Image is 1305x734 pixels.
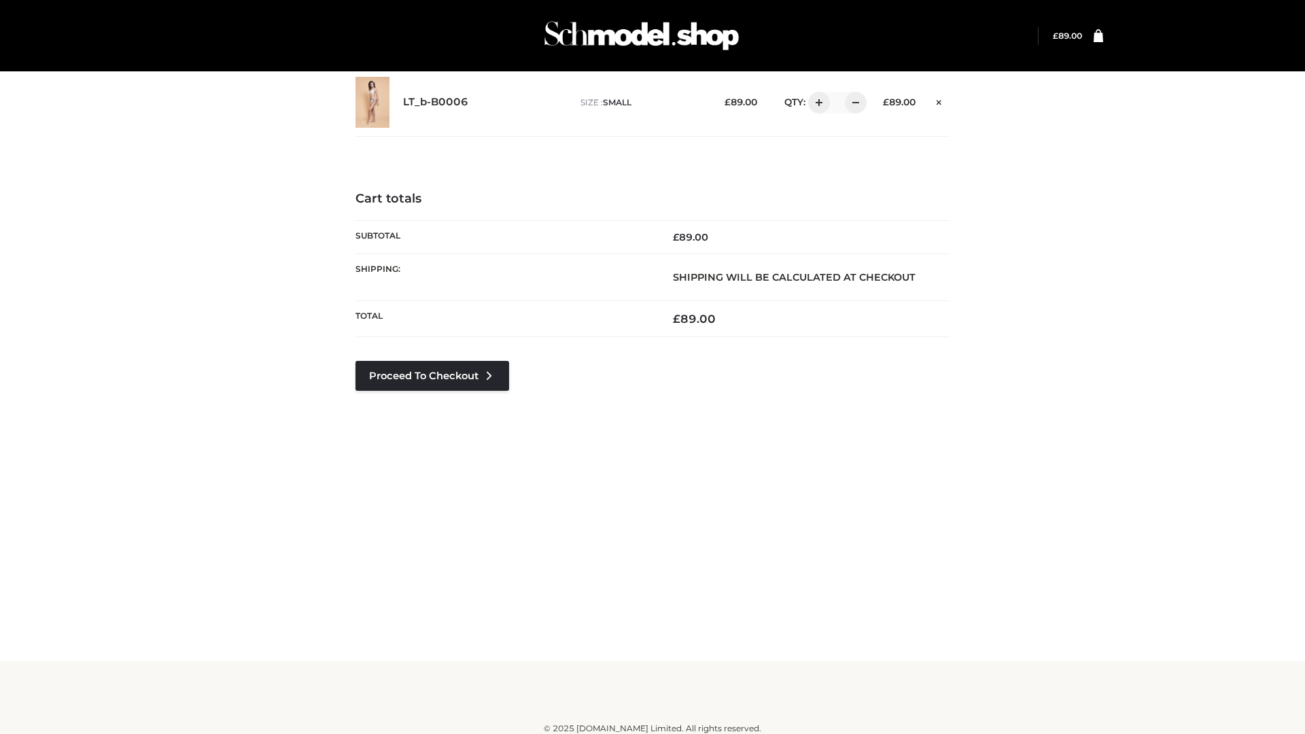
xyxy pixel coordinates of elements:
[673,312,680,326] span: £
[580,97,703,109] p: size :
[355,77,389,128] img: LT_b-B0006 - SMALL
[355,220,652,254] th: Subtotal
[673,231,679,243] span: £
[725,97,731,107] span: £
[771,92,862,113] div: QTY:
[540,9,744,63] img: Schmodel Admin 964
[1053,31,1082,41] a: £89.00
[883,97,916,107] bdi: 89.00
[355,361,509,391] a: Proceed to Checkout
[355,254,652,300] th: Shipping:
[1053,31,1082,41] bdi: 89.00
[673,231,708,243] bdi: 89.00
[603,97,631,107] span: SMALL
[355,192,950,207] h4: Cart totals
[355,301,652,337] th: Total
[1053,31,1058,41] span: £
[929,92,950,109] a: Remove this item
[725,97,757,107] bdi: 89.00
[673,271,916,283] strong: Shipping will be calculated at checkout
[883,97,889,107] span: £
[403,96,468,109] a: LT_b-B0006
[673,312,716,326] bdi: 89.00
